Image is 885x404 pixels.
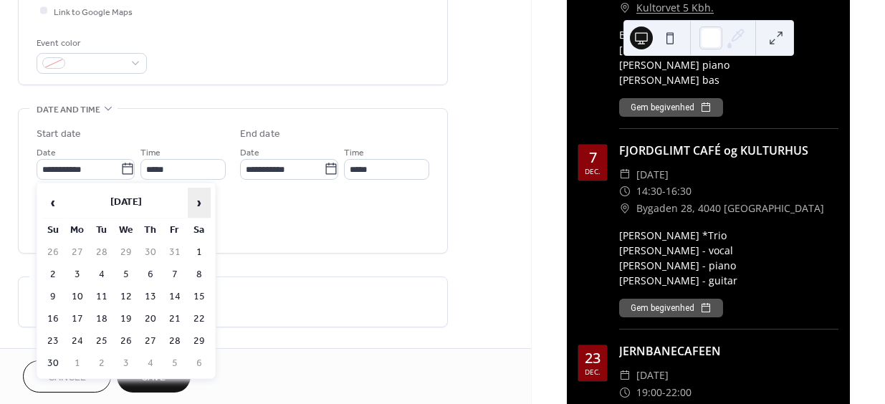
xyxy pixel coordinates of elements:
div: 23 [585,351,601,365]
span: Time [344,145,364,160]
td: 22 [188,309,211,330]
td: 3 [66,264,89,285]
td: 21 [163,309,186,330]
span: - [662,384,666,401]
span: Save [142,370,166,385]
div: ​ [619,183,631,200]
th: Sa [188,220,211,241]
div: Start date [37,127,81,142]
td: 14 [163,287,186,307]
div: ​ [619,200,631,217]
div: ​ [619,384,631,401]
span: Link to Google Maps [54,4,133,19]
td: 31 [163,242,186,263]
td: 4 [90,264,113,285]
td: 28 [90,242,113,263]
span: Date [240,145,259,160]
button: Cancel [23,360,111,393]
td: 17 [66,309,89,330]
td: 15 [188,287,211,307]
td: 29 [188,331,211,352]
td: 26 [115,331,138,352]
td: 6 [188,353,211,374]
th: Su [42,220,64,241]
td: 6 [139,264,162,285]
td: 10 [66,287,89,307]
th: Mo [66,220,89,241]
td: 5 [115,264,138,285]
td: 11 [90,287,113,307]
td: 7 [163,264,186,285]
div: dec. [585,168,601,175]
span: 19:00 [636,384,662,401]
th: We [115,220,138,241]
th: Tu [90,220,113,241]
td: 29 [115,242,138,263]
td: 23 [42,331,64,352]
span: 16:30 [666,183,692,200]
span: 22:00 [666,384,692,401]
div: ​ [619,367,631,384]
span: Date and time [37,102,100,117]
div: ​ [619,166,631,183]
div: FJORDGLIMT CAFÉ og KULTURHUS [619,142,838,159]
td: 30 [42,353,64,374]
td: 25 [90,331,113,352]
td: 16 [42,309,64,330]
td: 28 [163,331,186,352]
span: [DATE] [636,367,669,384]
th: Fr [163,220,186,241]
span: Date [37,145,56,160]
span: Cancel [48,370,86,385]
td: 8 [188,264,211,285]
span: - [662,183,666,200]
button: Gem begivenhed [619,98,723,117]
button: Gem begivenhed [619,299,723,317]
td: 27 [139,331,162,352]
div: dec. [585,368,601,375]
th: [DATE] [66,188,186,218]
td: 1 [188,242,211,263]
td: 12 [115,287,138,307]
span: › [188,188,210,217]
td: 13 [139,287,162,307]
td: 4 [139,353,162,374]
td: 2 [42,264,64,285]
td: 20 [139,309,162,330]
div: 7 [589,150,597,165]
td: 27 [66,242,89,263]
span: ‹ [42,188,64,217]
div: End date [240,127,280,142]
td: 2 [90,353,113,374]
div: JERNBANECAFEEN [619,342,838,360]
th: Th [139,220,162,241]
td: 30 [139,242,162,263]
td: 18 [90,309,113,330]
span: Bygaden 28, 4040 [GEOGRAPHIC_DATA] [636,200,824,217]
div: Boysen/[PERSON_NAME] Band *Trio [PERSON_NAME] guitar [PERSON_NAME] piano [PERSON_NAME] bas [619,27,838,87]
span: Time [140,145,161,160]
td: 9 [42,287,64,307]
td: 24 [66,331,89,352]
div: Event color [37,36,144,51]
span: [DATE] [636,166,669,183]
td: 26 [42,242,64,263]
div: [PERSON_NAME] *Trio [PERSON_NAME] - vocal [PERSON_NAME] - piano [PERSON_NAME] - guitar [619,228,838,288]
td: 1 [66,353,89,374]
td: 3 [115,353,138,374]
td: 5 [163,353,186,374]
span: 14:30 [636,183,662,200]
td: 19 [115,309,138,330]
